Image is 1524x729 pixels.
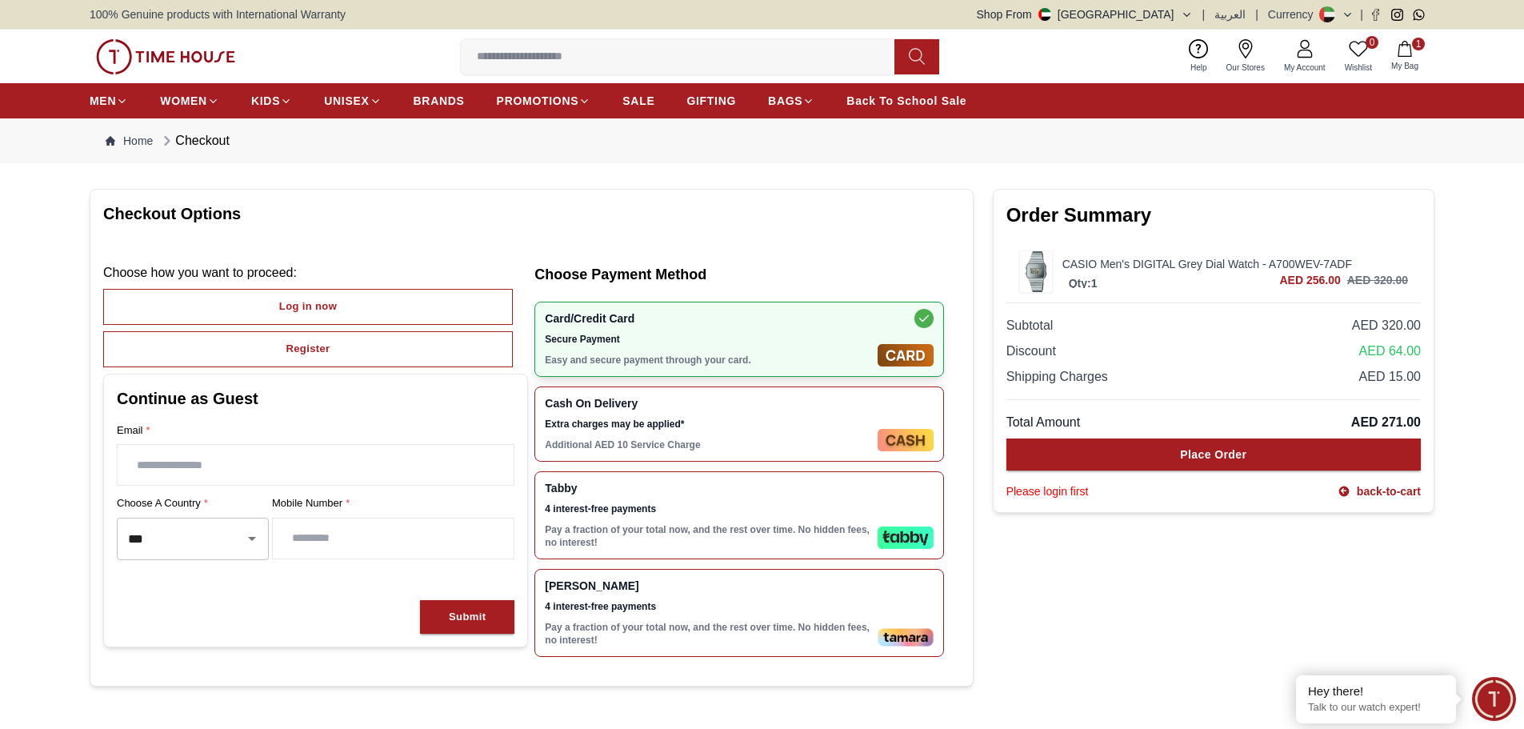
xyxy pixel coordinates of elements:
a: Home [106,133,153,149]
img: United Arab Emirates [1038,8,1051,21]
h2: Choose Payment Method [534,263,959,286]
span: Subtotal [1006,316,1054,335]
span: Help [1184,62,1214,74]
button: Place Order [1006,439,1421,471]
button: Log in now [103,289,513,325]
button: Shop From[GEOGRAPHIC_DATA] [977,6,1193,22]
a: BRANDS [414,86,465,115]
span: Our Stores [1220,62,1271,74]
a: back-to-cart [1338,483,1421,499]
p: Pay a fraction of your total now, and the rest over time. No hidden fees, no interest! [545,523,871,549]
span: MEN [90,93,116,109]
a: WOMEN [160,86,219,115]
a: Our Stores [1217,36,1274,77]
h1: Checkout Options [103,202,960,225]
span: 4 interest-free payments [545,503,871,515]
button: Submit [420,600,514,635]
p: Qty: 1 [1066,275,1101,291]
button: العربية [1214,6,1246,22]
span: PROMOTIONS [497,93,579,109]
span: BAGS [768,93,802,109]
a: Whatsapp [1413,9,1425,21]
span: Extra charges may be applied* [545,418,871,431]
img: Cash On Delivery [878,429,934,451]
button: Open [241,527,263,550]
a: UNISEX [324,86,381,115]
a: BAGS [768,86,814,115]
a: PROMOTIONS [497,86,591,115]
span: Back To School Sale [846,93,966,109]
div: Place Order [1180,447,1246,463]
div: Register [286,340,330,358]
a: Back To School Sale [846,86,966,115]
a: Help [1181,36,1217,77]
div: Please login first [1006,483,1089,499]
a: Facebook [1370,9,1382,21]
span: Discount [1006,342,1056,361]
a: Register [103,331,528,367]
a: Log in now [103,289,528,325]
span: My Bag [1385,60,1425,72]
span: GIFTING [686,93,736,109]
span: | [1360,6,1363,22]
button: Register [103,331,513,367]
span: BRANDS [414,93,465,109]
span: Secure Payment [545,333,871,346]
span: UNISEX [324,93,369,109]
a: CASIO Men's DIGITAL Grey Dial Watch - A700WEV-7ADF [1062,256,1408,272]
h2: Order Summary [1006,202,1421,228]
div: Log in now [279,298,337,316]
img: ... [1020,251,1052,292]
span: Card/Credit Card [545,312,871,325]
a: SALE [622,86,654,115]
span: [PERSON_NAME] [545,579,871,592]
span: | [1255,6,1258,22]
a: 0Wishlist [1335,36,1382,77]
p: Easy and secure payment through your card. [545,354,871,367]
span: 4 interest-free payments [545,600,871,613]
span: My Account [1278,62,1332,74]
h2: Continue as Guest [117,387,514,410]
p: Pay a fraction of your total now, and the rest over time. No hidden fees, no interest! [545,621,871,647]
div: Currency [1268,6,1320,22]
a: MEN [90,86,128,115]
span: WOMEN [160,93,207,109]
img: Tabby [878,527,934,549]
p: Talk to our watch expert! [1308,701,1444,715]
label: Mobile Number [272,495,514,511]
span: Shipping Charges [1006,367,1108,387]
span: Total Amount [1006,413,1081,432]
span: Choose a country [117,495,211,511]
a: GIFTING [686,86,736,115]
label: Email [117,423,514,439]
p: Choose how you want to proceed : [103,263,528,282]
p: Additional AED 10 Service Charge [545,439,871,451]
span: 0 [1366,36,1378,49]
a: Instagram [1391,9,1403,21]
span: KIDS [251,93,280,109]
span: Tabby [545,482,871,495]
span: 1 [1412,38,1425,50]
span: AED 64.00 [1359,342,1421,361]
h3: AED 320.00 [1347,272,1408,288]
div: Checkout [159,131,230,150]
span: 100% Genuine products with International Warranty [90,6,346,22]
span: AED 256.00 [1279,272,1340,288]
a: KIDS [251,86,292,115]
span: SALE [622,93,654,109]
span: AED 15.00 [1359,367,1421,387]
img: Tamara [878,628,934,647]
nav: Breadcrumb [90,118,1434,163]
span: Cash On Delivery [545,397,871,410]
span: | [1202,6,1206,22]
img: ... [96,39,235,74]
span: Wishlist [1338,62,1378,74]
div: Submit [449,608,486,627]
div: Chat Widget [1472,677,1516,721]
span: AED 271.00 [1351,413,1421,432]
button: 1My Bag [1382,38,1428,75]
span: AED 320.00 [1352,316,1421,335]
img: Card/Credit Card [878,344,934,367]
div: Hey there! [1308,683,1444,699]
